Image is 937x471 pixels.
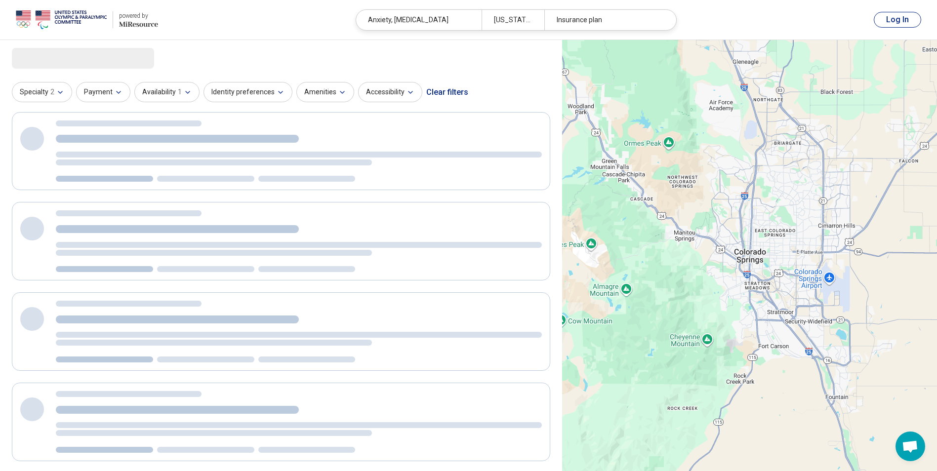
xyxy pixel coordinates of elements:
[544,10,670,30] div: Insurance plan
[482,10,544,30] div: [US_STATE][GEOGRAPHIC_DATA], [GEOGRAPHIC_DATA]
[50,87,54,97] span: 2
[12,82,72,102] button: Specialty2
[358,82,422,102] button: Accessibility
[874,12,921,28] button: Log In
[16,8,158,32] a: USOPCpowered by
[134,82,200,102] button: Availability1
[119,11,158,20] div: powered by
[178,87,182,97] span: 1
[896,432,925,461] div: Open chat
[204,82,292,102] button: Identity preferences
[296,82,354,102] button: Amenities
[356,10,482,30] div: Anxiety, [MEDICAL_DATA]
[76,82,130,102] button: Payment
[16,8,107,32] img: USOPC
[426,80,468,104] div: Clear filters
[12,48,95,68] span: Loading...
